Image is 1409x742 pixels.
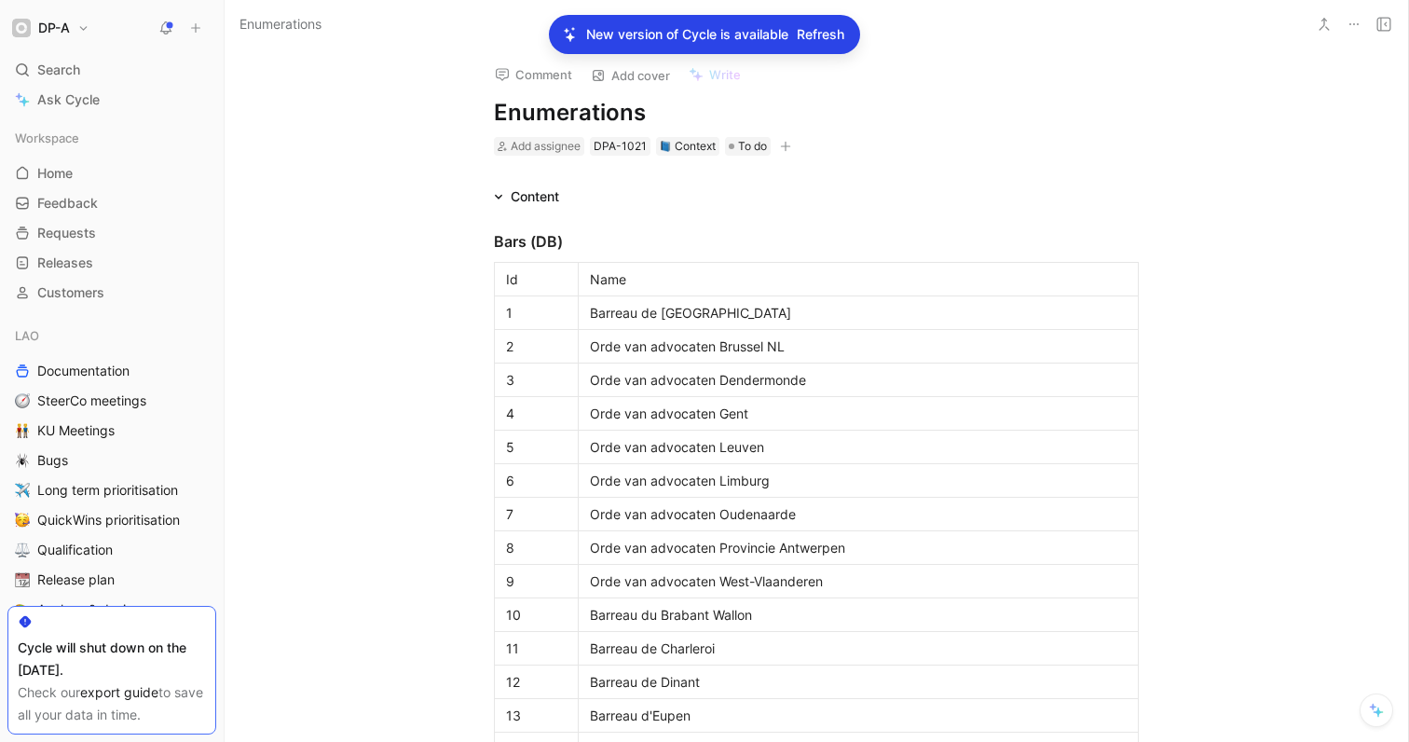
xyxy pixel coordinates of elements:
div: Orde van advocaten Limburg [590,471,1127,490]
a: 🎨Analyse & design [7,596,216,624]
button: 👬 [11,419,34,442]
p: New version of Cycle is available [586,23,788,46]
div: To do [725,137,771,156]
div: Orde van advocaten Brussel NL [590,337,1127,356]
a: Customers [7,279,216,307]
img: 🎨 [15,602,30,617]
img: 📘 [660,141,671,152]
span: Qualification [37,541,113,559]
img: 🕷️ [15,453,30,468]
span: Analyse & design [37,600,142,619]
span: Workspace [15,129,79,147]
a: Documentation [7,357,216,385]
button: 🎨 [11,598,34,621]
span: Release plan [37,570,115,589]
a: 🥳QuickWins prioritisation [7,506,216,534]
img: DP-A [12,19,31,37]
img: 📆 [15,572,30,587]
div: Id [506,269,567,289]
span: SteerCo meetings [37,392,146,410]
img: ⚖️ [15,543,30,557]
button: 🥳 [11,509,34,531]
span: To do [738,137,767,156]
h1: Enumerations [494,98,1139,128]
span: Search [37,59,80,81]
a: export guide [80,684,158,700]
button: 🕷️ [11,449,34,472]
button: Comment [486,62,581,88]
button: 🧭 [11,390,34,412]
div: 3 [506,370,567,390]
a: ✈️Long term prioritisation [7,476,216,504]
div: Orde van advocaten Oudenaarde [590,504,1127,524]
div: Barreau de Dinant [590,672,1127,692]
div: Check our to save all your data in time. [18,681,206,726]
div: 12 [506,672,567,692]
a: Home [7,159,216,187]
div: Orde van advocaten Leuven [590,437,1127,457]
button: Write [680,62,749,88]
a: Feedback [7,189,216,217]
span: Bugs [37,451,68,470]
button: Refresh [796,22,845,47]
span: Add assignee [511,139,581,153]
img: ✈️ [15,483,30,498]
span: Requests [37,224,96,242]
div: Content [486,185,567,208]
span: Long term prioritisation [37,481,178,500]
img: 👬 [15,423,30,438]
div: 4 [506,404,567,423]
img: 🧭 [15,393,30,408]
div: Content [511,185,559,208]
img: 🥳 [15,513,30,528]
button: 📆 [11,569,34,591]
span: Home [37,164,73,183]
div: 1 [506,303,567,323]
div: LAO [7,322,216,350]
div: 9 [506,571,567,591]
h1: DP-A [38,20,70,36]
div: Orde van advocaten Gent [590,404,1127,423]
span: Customers [37,283,104,302]
div: Cycle will shut down on the [DATE]. [18,637,206,681]
div: 6 [506,471,567,490]
div: 7 [506,504,567,524]
button: ✈️ [11,479,34,502]
div: DPA-1021 [594,137,647,156]
span: Releases [37,254,93,272]
div: Bars (DB) [494,230,1139,253]
div: Name [590,269,1127,289]
a: Requests [7,219,216,247]
div: 8 [506,538,567,557]
div: Barreau de Charleroi [590,639,1127,658]
a: 🧭SteerCo meetings [7,387,216,415]
div: Context [660,137,716,156]
span: LAO [15,326,39,345]
div: 📘Context [656,137,719,156]
div: 11 [506,639,567,658]
a: ⚖️Qualification [7,536,216,564]
button: ⚖️ [11,539,34,561]
div: Orde van advocaten West-Vlaanderen [590,571,1127,591]
span: Feedback [37,194,98,213]
a: 📆Release plan [7,566,216,594]
div: Orde van advocaten Provincie Antwerpen [590,538,1127,557]
span: Documentation [37,362,130,380]
div: 2 [506,337,567,356]
div: Barreau du Brabant Wallon [590,605,1127,625]
span: Ask Cycle [37,89,100,111]
span: Refresh [797,23,844,46]
span: Write [709,66,741,83]
div: 10 [506,605,567,625]
div: 13 [506,706,567,725]
span: KU Meetings [37,421,115,440]
span: Enumerations [239,13,321,35]
a: Releases [7,249,216,277]
a: 👬KU Meetings [7,417,216,445]
div: Barreau de [GEOGRAPHIC_DATA] [590,303,1127,323]
div: Workspace [7,124,216,152]
div: Search [7,56,216,84]
div: LAODocumentation🧭SteerCo meetings👬KU Meetings🕷️Bugs✈️Long term prioritisation🥳QuickWins prioritis... [7,322,216,624]
a: 🕷️Bugs [7,447,216,474]
button: Add cover [582,62,678,89]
